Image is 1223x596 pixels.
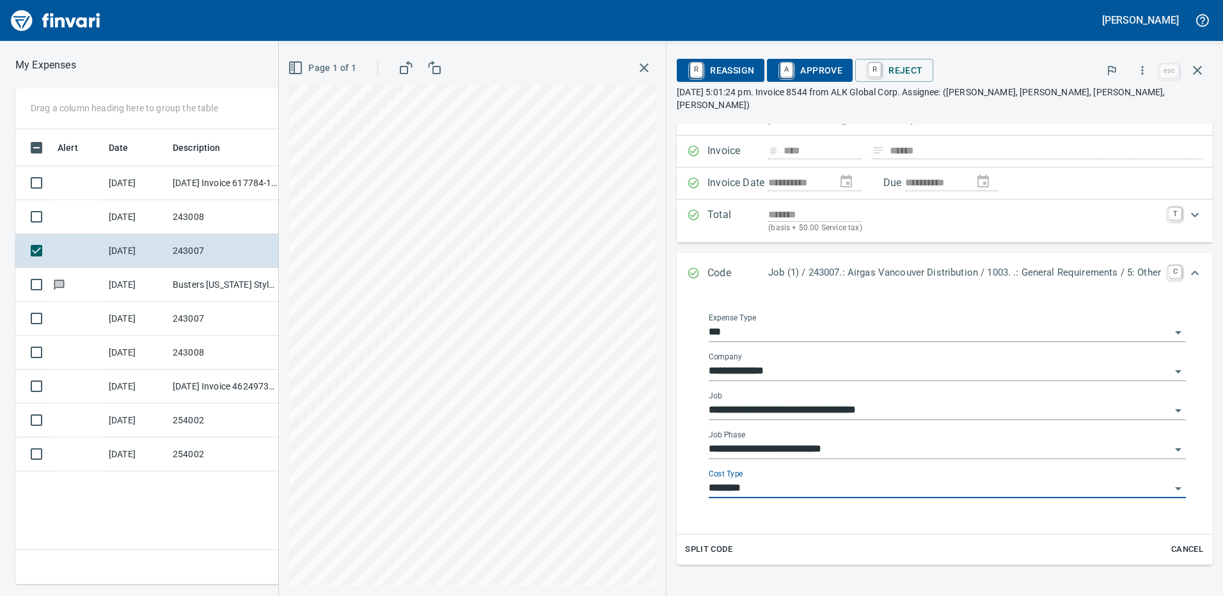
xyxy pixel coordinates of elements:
button: More [1128,56,1156,84]
td: [DATE] Invoice 4624973189 from Hilti Inc. (1-10462) [168,370,283,404]
h5: [PERSON_NAME] [1102,13,1179,27]
span: Split Code [685,542,732,557]
div: Expand [677,200,1213,242]
a: C [1169,265,1181,278]
button: RReassign [677,59,764,82]
button: Open [1169,324,1187,341]
label: Cost Type [709,470,743,478]
p: [DATE] 5:01:24 pm. Invoice 8544 from ALK Global Corp. Assignee: ([PERSON_NAME], [PERSON_NAME], [P... [677,86,1213,111]
a: R [869,63,881,77]
span: Close invoice [1156,55,1213,86]
div: Expand [677,295,1213,565]
button: Open [1169,363,1187,380]
label: Company [709,353,742,361]
span: Description [173,140,221,155]
button: Flag [1098,56,1126,84]
a: T [1169,207,1181,220]
nav: breadcrumb [15,58,76,73]
button: Open [1169,480,1187,498]
label: Job [709,392,722,400]
span: Alert [58,140,95,155]
label: Job Phase [709,431,745,439]
p: Total [707,207,768,235]
label: Expense Type [709,314,756,322]
td: Busters [US_STATE] Style Bb Tigard OR [168,268,283,302]
span: Description [173,140,237,155]
p: (basis + $0.00 Service tax) [768,222,1161,235]
span: Cancel [1170,542,1204,557]
p: My Expenses [15,58,76,73]
span: Approve [777,59,842,81]
td: [DATE] [104,404,168,437]
button: AApprove [767,59,853,82]
td: 243007 [168,234,283,268]
button: Open [1169,402,1187,420]
a: R [690,63,702,77]
button: Cancel [1167,540,1208,560]
td: 243008 [168,200,283,234]
button: Split Code [682,540,736,560]
span: Date [109,140,145,155]
td: [DATE] [104,370,168,404]
td: [DATE] [104,166,168,200]
a: A [780,63,793,77]
td: 254002 [168,404,283,437]
td: [DATE] [104,437,168,471]
span: Reject [865,59,922,81]
td: 254002 [168,437,283,471]
span: Alert [58,140,78,155]
td: [DATE] [104,302,168,336]
td: [DATE] [104,200,168,234]
td: 243007 [168,302,283,336]
p: Job (1) / 243007.: Airgas Vancouver Distribution / 1003. .: General Requirements / 5: Other [768,265,1161,280]
p: Drag a column heading here to group the table [31,102,218,114]
td: [DATE] [104,234,168,268]
span: Date [109,140,129,155]
button: [PERSON_NAME] [1099,10,1182,30]
td: 243008 [168,336,283,370]
span: Reassign [687,59,754,81]
img: Finvari [8,5,104,36]
button: Open [1169,441,1187,459]
span: Has messages [52,280,66,288]
td: [DATE] [104,336,168,370]
span: Page 1 of 1 [290,60,356,76]
div: Expand [677,253,1213,295]
button: Page 1 of 1 [285,56,361,80]
td: [DATE] Invoice 617784-1 from [PERSON_NAME] Public Utilities (1-10204) [168,166,283,200]
a: esc [1160,64,1179,78]
p: Code [707,265,768,282]
button: RReject [855,59,933,82]
td: [DATE] [104,268,168,302]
